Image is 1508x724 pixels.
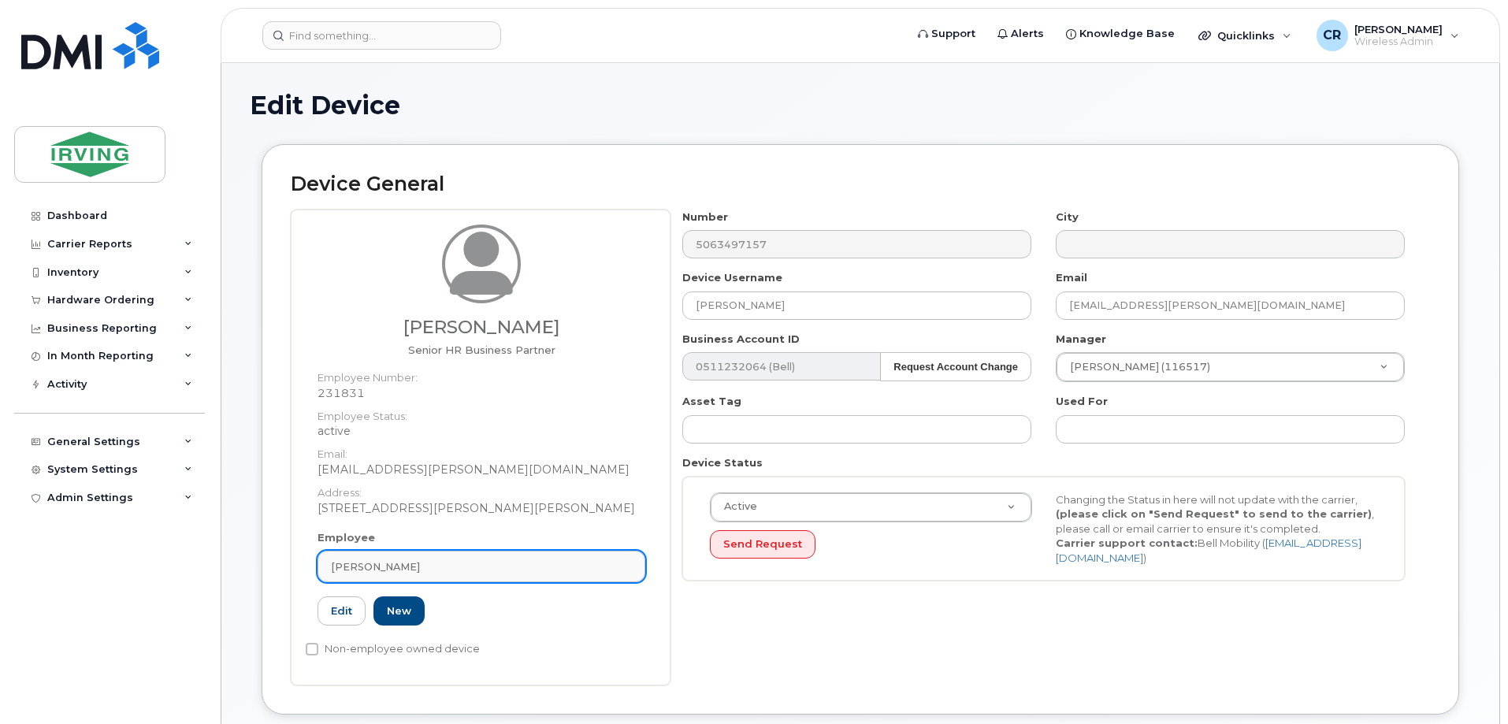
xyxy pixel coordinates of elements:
button: Request Account Change [880,352,1031,381]
label: City [1056,210,1079,225]
label: Asset Tag [682,394,741,409]
label: Device Username [682,270,782,285]
dt: Employee Status: [318,401,645,424]
input: Non-employee owned device [306,643,318,655]
h2: Device General [291,173,1430,195]
dt: Employee Number: [318,362,645,385]
div: Changing the Status in here will not update with the carrier, , please call or email carrier to e... [1044,492,1390,566]
span: [PERSON_NAME] [331,559,420,574]
label: Device Status [682,455,763,470]
a: New [373,596,425,626]
dd: active [318,423,645,439]
a: Edit [318,596,366,626]
span: Active [715,499,757,514]
dt: Address: [318,477,645,500]
h3: [PERSON_NAME] [318,317,645,337]
button: Send Request [710,530,815,559]
label: Business Account ID [682,332,800,347]
label: Employee [318,530,375,545]
span: [PERSON_NAME] (116517) [1060,360,1210,374]
label: Manager [1056,332,1106,347]
dd: [STREET_ADDRESS][PERSON_NAME][PERSON_NAME] [318,500,645,516]
strong: Request Account Change [893,361,1018,373]
a: [EMAIL_ADDRESS][DOMAIN_NAME] [1056,537,1361,564]
label: Non-employee owned device [306,640,480,659]
a: [PERSON_NAME] (116517) [1057,353,1404,381]
dd: [EMAIL_ADDRESS][PERSON_NAME][DOMAIN_NAME] [318,462,645,477]
label: Email [1056,270,1087,285]
label: Used For [1056,394,1108,409]
h1: Edit Device [250,91,1471,119]
dd: 231831 [318,385,645,401]
strong: Carrier support contact: [1056,537,1198,549]
a: Active [711,493,1031,522]
label: Number [682,210,728,225]
strong: (please click on "Send Request" to send to the carrier) [1056,507,1372,520]
span: Job title [408,343,555,356]
a: [PERSON_NAME] [318,551,645,582]
dt: Email: [318,439,645,462]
